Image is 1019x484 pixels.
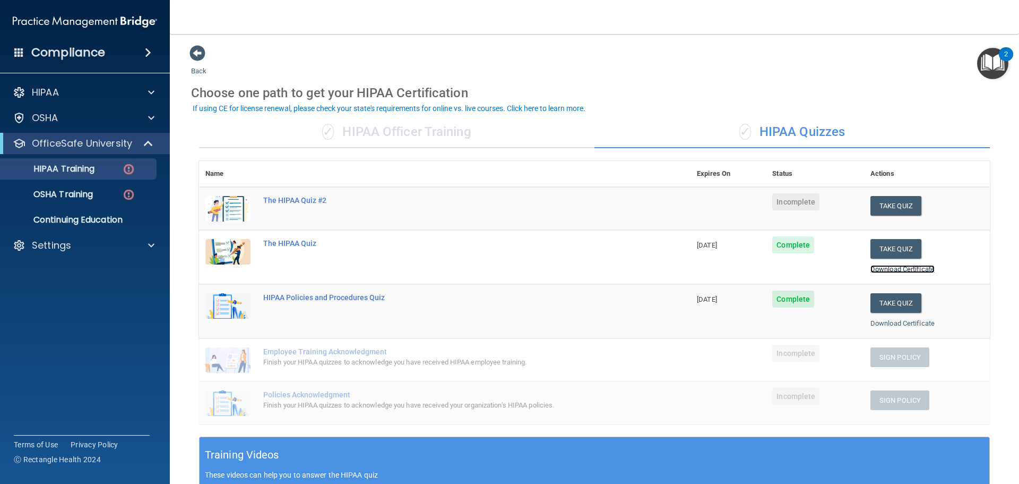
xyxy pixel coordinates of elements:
[870,196,921,216] button: Take Quiz
[14,454,101,465] span: Ⓒ Rectangle Health 2024
[322,124,334,140] span: ✓
[71,439,118,450] a: Privacy Policy
[864,161,990,187] th: Actions
[977,48,1008,79] button: Open Resource Center, 2 new notifications
[14,439,58,450] a: Terms of Use
[7,164,94,174] p: HIPAA Training
[697,241,717,249] span: [DATE]
[122,163,135,176] img: danger-circle.6113f641.png
[697,295,717,303] span: [DATE]
[199,161,257,187] th: Name
[263,196,637,205] div: The HIPAA Quiz #2
[870,239,921,259] button: Take Quiz
[193,105,585,112] div: If using CE for license renewal, please check your state's requirements for online vs. live cours...
[13,11,157,32] img: PMB logo
[191,78,998,108] div: Choose one path to get your HIPAA Certification
[32,112,58,124] p: OSHA
[32,239,71,252] p: Settings
[739,124,751,140] span: ✓
[263,399,637,412] div: Finish your HIPAA quizzes to acknowledge you have received your organization’s HIPAA policies.
[870,265,935,273] a: Download Certificate
[263,239,637,248] div: The HIPAA Quiz
[13,137,154,150] a: OfficeSafe University
[263,356,637,369] div: Finish your HIPAA quizzes to acknowledge you have received HIPAA employee training.
[766,161,864,187] th: Status
[263,390,637,399] div: Policies Acknowledgment
[263,293,637,302] div: HIPAA Policies and Procedures Quiz
[870,390,929,410] button: Sign Policy
[870,347,929,367] button: Sign Policy
[1004,54,1008,68] div: 2
[263,347,637,356] div: Employee Training Acknowledgment
[191,54,206,75] a: Back
[772,388,819,405] span: Incomplete
[199,116,594,148] div: HIPAA Officer Training
[772,236,814,253] span: Complete
[122,188,135,201] img: danger-circle.6113f641.png
[870,319,935,327] a: Download Certificate
[32,86,59,99] p: HIPAA
[205,446,279,464] h5: Training Videos
[7,189,93,200] p: OSHA Training
[13,112,154,124] a: OSHA
[7,215,152,225] p: Continuing Education
[13,86,154,99] a: HIPAA
[772,193,819,210] span: Incomplete
[594,116,990,148] div: HIPAA Quizzes
[870,293,921,313] button: Take Quiz
[32,137,132,150] p: OfficeSafe University
[772,345,819,362] span: Incomplete
[191,103,587,114] button: If using CE for license renewal, please check your state's requirements for online vs. live cours...
[31,45,105,60] h4: Compliance
[13,239,154,252] a: Settings
[690,161,766,187] th: Expires On
[772,291,814,308] span: Complete
[205,471,984,479] p: These videos can help you to answer the HIPAA quiz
